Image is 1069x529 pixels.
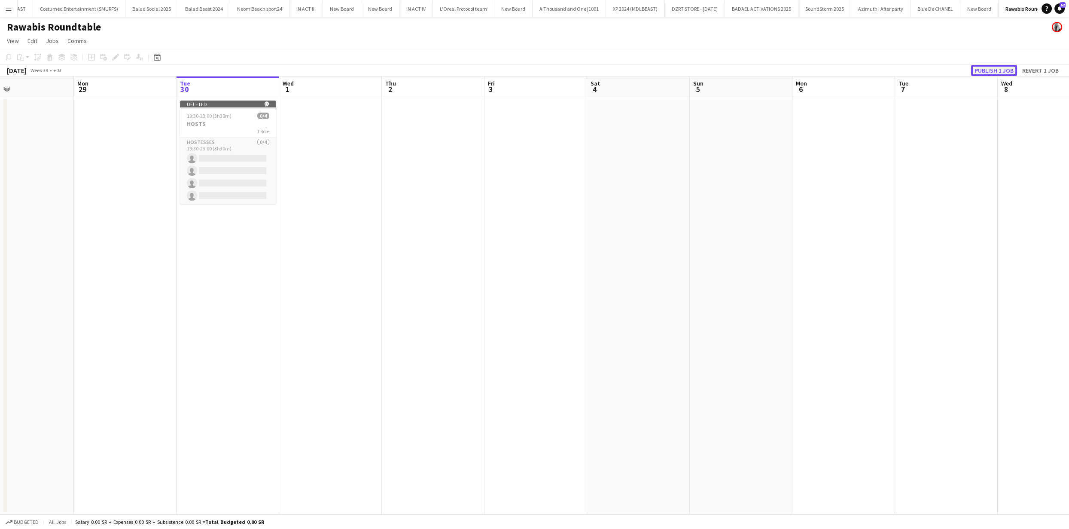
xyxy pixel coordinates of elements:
[4,517,40,527] button: Budgeted
[67,37,87,45] span: Comms
[76,84,88,94] span: 29
[361,0,399,17] button: New Board
[1060,2,1066,8] span: 62
[693,80,704,87] span: Sun
[53,67,61,73] div: +03
[488,80,495,87] span: Fri
[606,0,665,17] button: XP 2024 (MDLBEAST)
[533,0,606,17] button: A Thousand and One |1001
[180,80,190,87] span: Tue
[433,0,494,17] button: L'Oreal Protocol team
[385,80,396,87] span: Thu
[795,84,807,94] span: 6
[281,84,294,94] span: 1
[75,519,264,525] div: Salary 0.00 SR + Expenses 0.00 SR + Subsistence 0.00 SR =
[897,84,908,94] span: 7
[960,0,999,17] button: New Board
[47,519,68,525] span: All jobs
[43,35,62,46] a: Jobs
[851,0,911,17] button: Azimuth | After party
[487,84,495,94] span: 3
[33,0,125,17] button: Costumed Entertainment (SMURFS)
[178,0,230,17] button: Balad Beast 2024
[1000,84,1012,94] span: 8
[46,37,59,45] span: Jobs
[7,21,101,34] h1: Rawabis Roundtable
[180,101,276,107] div: Deleted
[665,0,725,17] button: DZRT STORE - [DATE]
[205,519,264,525] span: Total Budgeted 0.00 SR
[725,0,798,17] button: BADAEL ACTIVATIONS 2025
[798,0,851,17] button: SoundStorm 2025
[180,138,276,204] app-card-role: HOSTESSES0/419:30-23:00 (3h30m)
[1001,80,1012,87] span: Wed
[289,0,323,17] button: IN ACT III
[180,120,276,128] h3: HOSTS
[323,0,361,17] button: New Board
[24,35,41,46] a: Edit
[257,128,269,135] span: 1 Role
[283,80,294,87] span: Wed
[692,84,704,94] span: 5
[494,0,533,17] button: New Board
[796,80,807,87] span: Mon
[1052,22,1062,32] app-user-avatar: Ali Shamsan
[7,37,19,45] span: View
[591,80,600,87] span: Sat
[971,65,1017,76] button: Publish 1 job
[3,35,22,46] a: View
[898,80,908,87] span: Tue
[384,84,396,94] span: 2
[1019,65,1062,76] button: Revert 1 job
[179,84,190,94] span: 30
[589,84,600,94] span: 4
[180,101,276,204] app-job-card: Deleted 19:30-23:00 (3h30m)0/4HOSTS1 RoleHOSTESSES0/419:30-23:00 (3h30m)
[7,66,27,75] div: [DATE]
[14,519,39,525] span: Budgeted
[27,37,37,45] span: Edit
[257,113,269,119] span: 0/4
[999,0,1060,17] button: Rawabis Roundtable
[911,0,960,17] button: Blue De CHANEL
[125,0,178,17] button: Balad Social 2025
[1054,3,1065,14] a: 62
[64,35,90,46] a: Comms
[77,80,88,87] span: Mon
[28,67,50,73] span: Week 39
[230,0,289,17] button: Neom Beach sport24
[187,113,231,119] span: 19:30-23:00 (3h30m)
[399,0,433,17] button: IN ACT IV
